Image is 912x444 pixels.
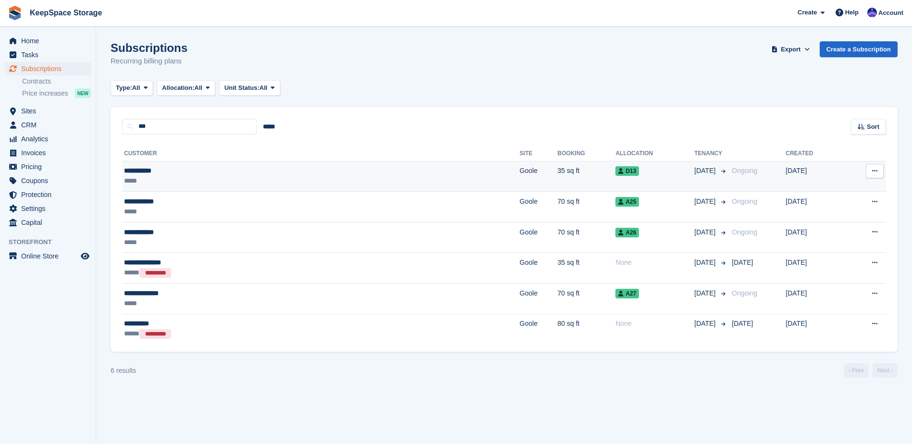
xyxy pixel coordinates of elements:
span: Capital [21,216,79,229]
td: 80 sq ft [558,314,616,344]
img: stora-icon-8386f47178a22dfd0bd8f6a31ec36ba5ce8667c1dd55bd0f319d3a0aa187defe.svg [8,6,22,20]
span: [DATE] [694,258,717,268]
td: [DATE] [786,192,843,222]
span: Pricing [21,160,79,173]
a: menu [5,104,91,118]
td: 70 sq ft [558,222,616,253]
span: A25 [615,197,639,207]
td: Goole [520,222,558,253]
span: [DATE] [694,227,717,237]
nav: Page [842,363,900,378]
td: 70 sq ft [558,192,616,222]
div: None [615,319,694,329]
td: 35 sq ft [558,161,616,192]
a: menu [5,62,91,75]
a: menu [5,188,91,201]
div: 6 results [111,366,136,376]
span: A27 [615,289,639,298]
span: Protection [21,188,79,201]
button: Allocation: All [157,80,215,96]
span: Unit Status: [225,83,260,93]
a: menu [5,174,91,187]
span: Analytics [21,132,79,146]
td: [DATE] [786,161,843,192]
td: Goole [520,314,558,344]
p: Recurring billing plans [111,56,187,67]
td: 70 sq ft [558,284,616,314]
a: Preview store [79,250,91,262]
span: [DATE] [694,166,717,176]
h1: Subscriptions [111,41,187,54]
span: Allocation: [162,83,194,93]
a: menu [5,202,91,215]
a: Create a Subscription [820,41,898,57]
span: CRM [21,118,79,132]
a: Contracts [22,77,91,86]
span: Type: [116,83,132,93]
span: Sort [867,122,879,132]
a: menu [5,34,91,48]
a: menu [5,249,91,263]
span: D13 [615,166,639,176]
th: Customer [122,146,520,161]
span: Coupons [21,174,79,187]
a: Next [873,363,898,378]
a: KeepSpace Storage [26,5,106,21]
span: All [260,83,268,93]
a: menu [5,216,91,229]
img: Chloe Clark [867,8,877,17]
a: menu [5,146,91,160]
button: Type: All [111,80,153,96]
div: NEW [75,88,91,98]
span: A26 [615,228,639,237]
a: menu [5,48,91,62]
td: [DATE] [786,314,843,344]
th: Created [786,146,843,161]
a: Price increases NEW [22,88,91,99]
th: Site [520,146,558,161]
span: [DATE] [732,259,753,266]
span: Settings [21,202,79,215]
span: Ongoing [732,228,757,236]
span: Create [798,8,817,17]
span: Ongoing [732,167,757,174]
button: Export [770,41,812,57]
span: Ongoing [732,197,757,205]
span: [DATE] [694,197,717,207]
th: Tenancy [694,146,728,161]
span: Ongoing [732,289,757,297]
span: Export [781,45,800,54]
span: Sites [21,104,79,118]
a: menu [5,132,91,146]
td: Goole [520,192,558,222]
span: Price increases [22,89,68,98]
button: Unit Status: All [219,80,280,96]
th: Allocation [615,146,694,161]
span: Account [878,8,903,18]
td: Goole [520,284,558,314]
a: menu [5,160,91,173]
td: [DATE] [786,253,843,284]
span: All [132,83,140,93]
td: [DATE] [786,222,843,253]
td: [DATE] [786,284,843,314]
a: menu [5,118,91,132]
span: Storefront [9,237,96,247]
span: [DATE] [694,319,717,329]
span: Invoices [21,146,79,160]
div: None [615,258,694,268]
span: Tasks [21,48,79,62]
span: Subscriptions [21,62,79,75]
span: All [194,83,202,93]
span: [DATE] [694,288,717,298]
td: Goole [520,161,558,192]
span: Home [21,34,79,48]
span: Online Store [21,249,79,263]
td: Goole [520,253,558,284]
span: [DATE] [732,320,753,327]
span: Help [845,8,859,17]
td: 35 sq ft [558,253,616,284]
th: Booking [558,146,616,161]
a: Previous [844,363,869,378]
